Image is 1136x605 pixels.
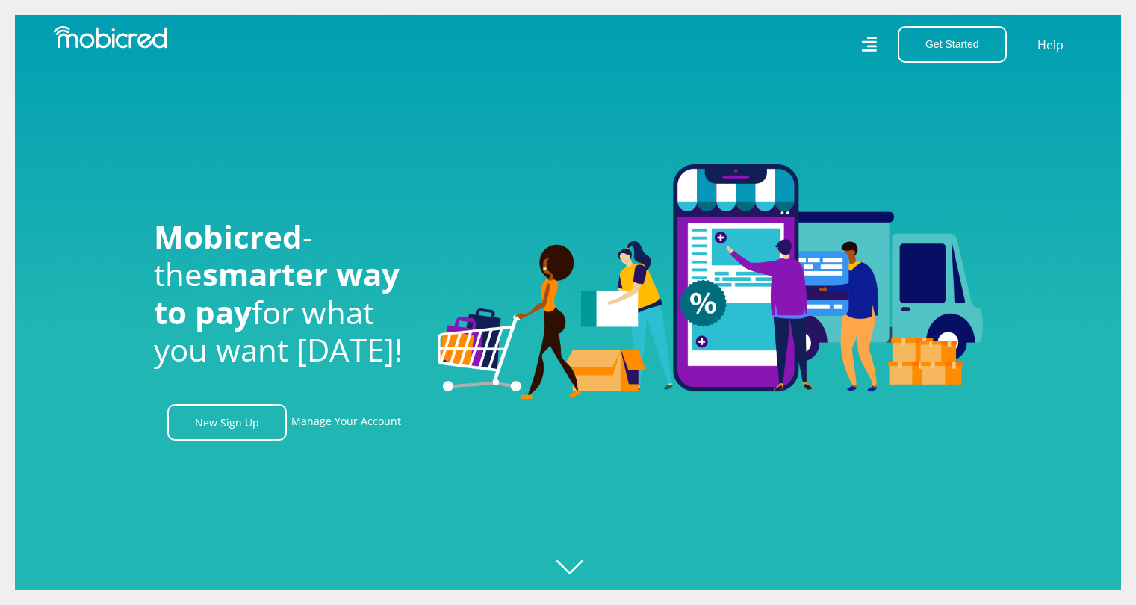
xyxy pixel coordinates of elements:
[898,26,1007,63] button: Get Started
[154,218,415,369] h1: - the for what you want [DATE]!
[54,26,167,49] img: Mobicred
[291,404,401,441] a: Manage Your Account
[167,404,287,441] a: New Sign Up
[438,164,983,400] img: Welcome to Mobicred
[1037,35,1064,55] a: Help
[154,215,302,258] span: Mobicred
[154,252,400,332] span: smarter way to pay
